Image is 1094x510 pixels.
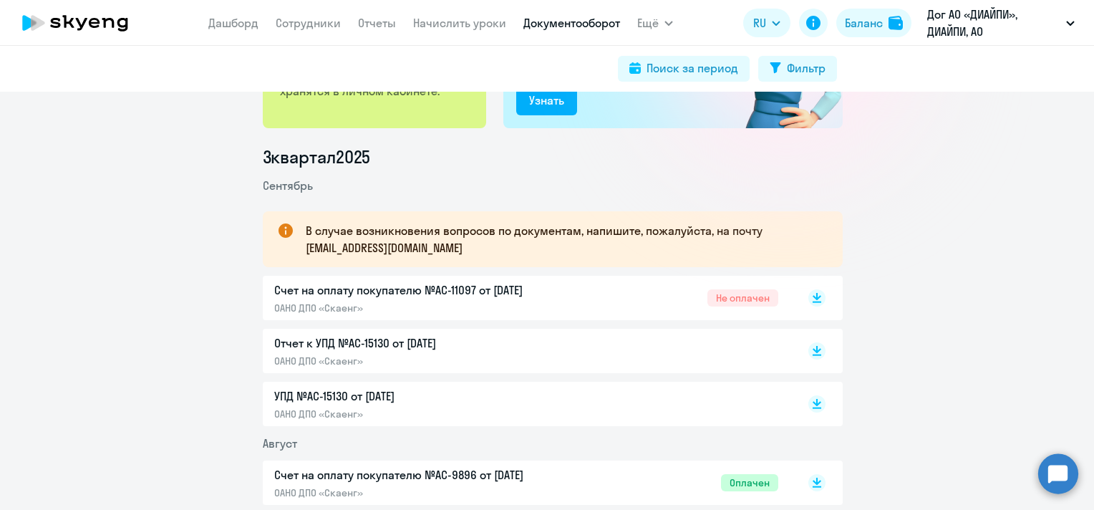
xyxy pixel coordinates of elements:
[927,6,1060,40] p: Дог АО «ДИАЙПИ», ДИАЙПИ, АО
[889,16,903,30] img: balance
[274,282,778,314] a: Счет на оплату покупателю №AC-11097 от [DATE]ОАНО ДПО «Скаенг»Не оплачен
[836,9,911,37] button: Балансbalance
[516,87,577,115] button: Узнать
[637,14,659,32] span: Ещё
[274,355,575,367] p: ОАНО ДПО «Скаенг»
[274,408,575,420] p: ОАНО ДПО «Скаенг»
[208,16,258,30] a: Дашборд
[358,16,396,30] a: Отчеты
[845,14,883,32] div: Баланс
[529,92,564,109] div: Узнать
[413,16,506,30] a: Начислить уроки
[274,335,575,352] p: Отчет к УПД №AC-15130 от [DATE]
[276,16,341,30] a: Сотрудники
[523,16,620,30] a: Документооборот
[753,14,766,32] span: RU
[274,388,778,420] a: УПД №AC-15130 от [DATE]ОАНО ДПО «Скаенг»
[274,282,575,299] p: Счет на оплату покупателю №AC-11097 от [DATE]
[637,9,673,37] button: Ещё
[274,388,575,405] p: УПД №AC-15130 от [DATE]
[920,6,1082,40] button: Дог АО «ДИАЙПИ», ДИАЙПИ, АО
[274,486,575,499] p: ОАНО ДПО «Скаенг»
[758,56,837,82] button: Фильтр
[274,302,575,314] p: ОАНО ДПО «Скаенг»
[274,466,778,499] a: Счет на оплату покупателю №AC-9896 от [DATE]ОАНО ДПО «Скаенг»Оплачен
[263,436,297,451] span: Август
[274,466,575,483] p: Счет на оплату покупателю №AC-9896 от [DATE]
[618,56,750,82] button: Поиск за период
[647,59,738,77] div: Поиск за период
[743,9,790,37] button: RU
[263,145,843,168] li: 3 квартал 2025
[787,59,826,77] div: Фильтр
[263,178,313,193] span: Сентябрь
[721,474,778,491] span: Оплачен
[707,289,778,307] span: Не оплачен
[274,335,778,367] a: Отчет к УПД №AC-15130 от [DATE]ОАНО ДПО «Скаенг»
[306,222,817,256] p: В случае возникновения вопросов по документам, напишите, пожалуйста, на почту [EMAIL_ADDRESS][DOM...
